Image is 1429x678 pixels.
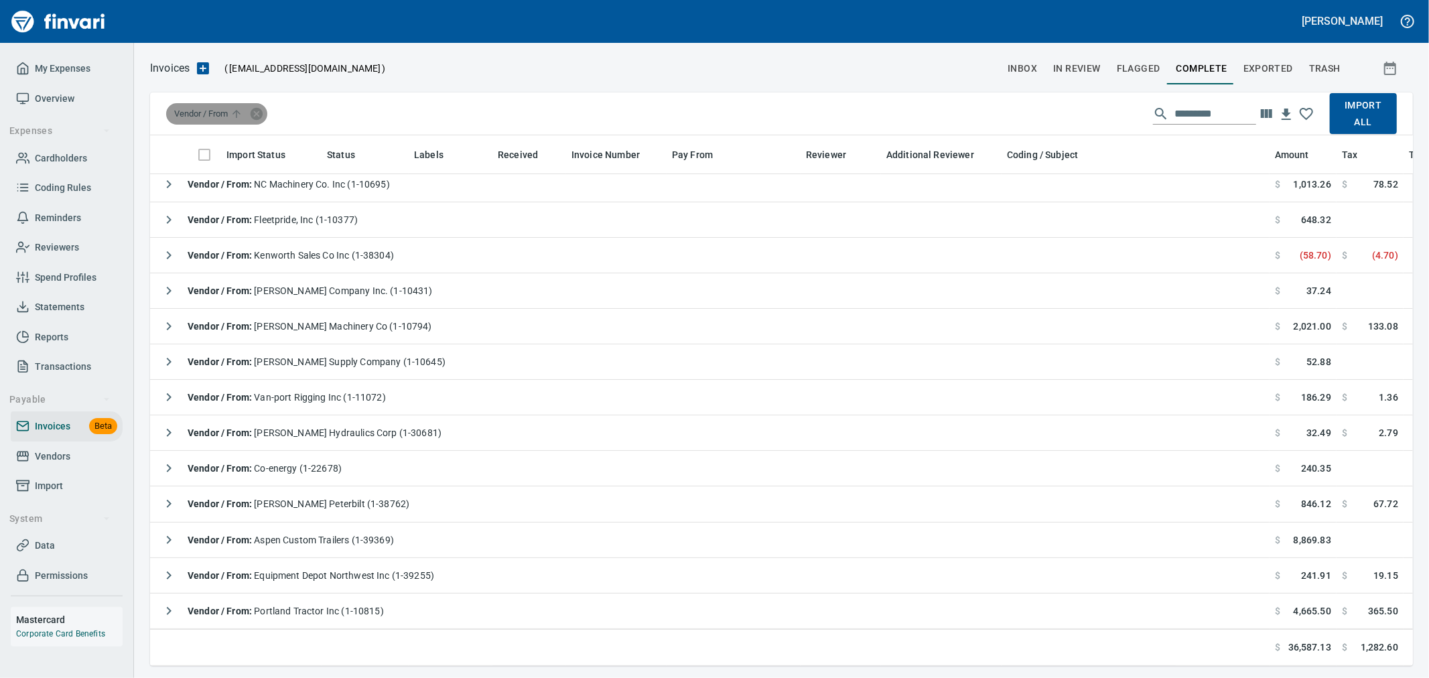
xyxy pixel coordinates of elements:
span: Van-port Rigging Inc (1-11072) [188,392,386,403]
strong: Vendor / From : [188,321,254,332]
span: [EMAIL_ADDRESS][DOMAIN_NAME] [228,62,382,75]
button: Show invoices within a particular date range [1370,56,1413,80]
span: $ [1342,249,1347,262]
span: $ [1275,497,1280,511]
span: Reviewer [806,147,864,163]
span: Reports [35,329,68,346]
span: 52.88 [1306,355,1331,368]
span: Labels [414,147,461,163]
span: Vendors [35,448,70,465]
span: 648.32 [1301,213,1331,226]
span: Import [35,478,63,494]
a: Permissions [11,561,123,591]
span: NC Machinery Co. Inc (1-10695) [188,179,390,190]
span: $ [1342,640,1347,655]
span: Coding / Subject [1007,147,1095,163]
span: Pay From [672,147,730,163]
span: Amount [1275,147,1309,163]
span: 241.91 [1301,569,1331,582]
span: Status [327,147,355,163]
span: 2,021.00 [1294,320,1331,333]
span: $ [1342,426,1347,439]
span: Pay From [672,147,713,163]
span: Transactions [35,358,91,375]
span: $ [1275,604,1280,618]
a: Cardholders [11,143,123,174]
strong: Vendor / From : [188,250,254,261]
span: Equipment Depot Northwest Inc (1-39255) [188,570,434,581]
span: trash [1309,60,1341,77]
span: [PERSON_NAME] Supply Company (1-10645) [188,356,446,367]
button: Click to remember these column choices [1296,104,1316,124]
span: Invoice Number [571,147,640,163]
h6: Mastercard [16,612,123,627]
button: Choose columns to display [1256,104,1276,124]
span: 36,587.13 [1288,640,1331,655]
span: 365.50 [1368,604,1398,618]
span: Import All [1341,97,1386,130]
span: Flagged [1117,60,1160,77]
span: 67.72 [1373,497,1398,511]
span: Complete [1176,60,1227,77]
a: Import [11,471,123,501]
span: Received [498,147,555,163]
a: Reviewers [11,232,123,263]
strong: Vendor / From : [188,463,254,474]
span: Status [327,147,372,163]
span: $ [1275,213,1280,226]
a: Data [11,531,123,561]
span: 1,282.60 [1361,640,1398,655]
span: In Review [1053,60,1101,77]
span: $ [1342,320,1347,333]
span: 8,869.83 [1294,533,1331,547]
span: $ [1275,640,1280,655]
span: Payable [9,391,111,408]
span: Tax [1342,147,1357,163]
button: Payable [4,387,116,412]
a: Transactions [11,352,123,382]
p: ( ) [216,62,386,75]
span: $ [1342,391,1347,404]
strong: Vendor / From : [188,427,254,438]
button: Download table [1276,105,1296,125]
span: Beta [89,419,117,434]
button: Import All [1330,93,1397,134]
strong: Vendor / From : [188,214,254,225]
span: [PERSON_NAME] Peterbilt (1-38762) [188,498,409,509]
span: 19.15 [1373,569,1398,582]
strong: Vendor / From : [188,498,254,509]
span: Data [35,537,55,554]
span: Invoice Number [571,147,657,163]
strong: Vendor / From : [188,356,254,367]
nav: breadcrumb [150,60,190,76]
span: $ [1275,320,1280,333]
a: Reminders [11,203,123,233]
a: Corporate Card Benefits [16,629,105,638]
img: Finvari [8,5,109,38]
strong: Vendor / From : [188,392,254,403]
span: 37.24 [1306,284,1331,297]
span: Fleetpride, Inc (1-10377) [188,214,358,225]
span: $ [1275,249,1280,262]
span: Additional Reviewer [886,147,992,163]
span: Aspen Custom Trailers (1-39369) [188,534,394,545]
span: My Expenses [35,60,90,77]
span: 1.36 [1379,391,1398,404]
span: Vendor / From [174,108,245,120]
button: Upload an Invoice [190,60,216,76]
span: Overview [35,90,74,107]
span: [PERSON_NAME] Hydraulics Corp (1-30681) [188,427,441,438]
span: Import Status [226,147,303,163]
span: Permissions [35,567,88,584]
span: 1,013.26 [1294,178,1331,191]
a: My Expenses [11,54,123,84]
span: $ [1275,569,1280,582]
button: System [4,506,116,531]
span: Portland Tractor Inc (1-10815) [188,606,384,616]
span: 32.49 [1306,426,1331,439]
span: 133.08 [1368,320,1398,333]
p: Invoices [150,60,190,76]
span: $ [1275,355,1280,368]
span: Reviewers [35,239,79,256]
span: $ [1275,533,1280,547]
